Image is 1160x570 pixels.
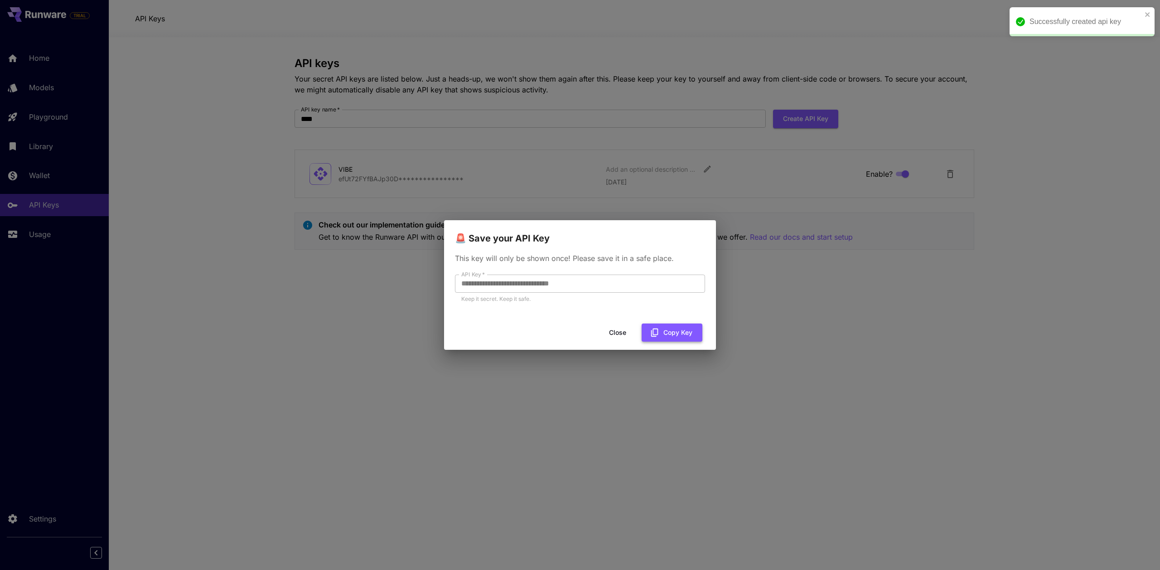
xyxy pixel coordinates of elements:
[1029,16,1142,27] div: Successfully created api key
[455,253,705,264] p: This key will only be shown once! Please save it in a safe place.
[597,324,638,342] button: Close
[461,295,699,304] p: Keep it secret. Keep it safe.
[642,324,702,342] button: Copy Key
[444,220,716,246] h2: 🚨 Save your API Key
[1145,11,1151,18] button: close
[461,271,485,278] label: API Key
